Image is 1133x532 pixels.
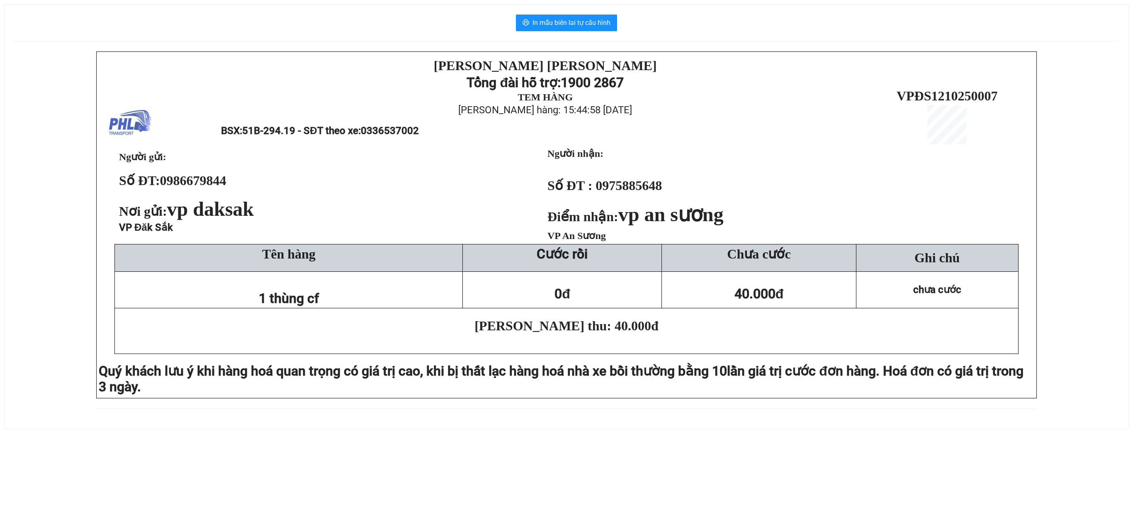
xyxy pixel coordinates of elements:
span: 0986679844 [160,173,226,188]
span: VP An Sương [547,230,606,241]
strong: Điểm nhận: [547,209,723,224]
strong: 1900 2867 [561,75,624,90]
span: 0đ [554,286,570,302]
span: VPĐS1210250007 [897,88,998,103]
span: BSX: [221,125,418,137]
strong: Tổng đài hỗ trợ: [467,75,561,90]
button: printerIn mẫu biên lai tự cấu hình [516,15,617,31]
span: Quý khách lưu ý khi hàng hoá quan trọng có giá trị cao, khi bị thất lạc hàng hoá nhà xe bồi thườn... [99,363,727,379]
span: [PERSON_NAME] hàng: 15:44:58 [DATE] [458,104,632,116]
span: Nơi gửi: [119,204,257,219]
strong: Cước rồi [537,246,588,262]
strong: [PERSON_NAME] [PERSON_NAME] [434,58,657,73]
span: Người gửi: [119,151,166,162]
span: Ghi chú [914,250,960,265]
span: vp an sương [618,203,724,225]
span: In mẫu biên lai tự cấu hình [532,17,610,28]
span: 0336537002 [361,125,419,137]
span: 40.000đ [734,286,784,302]
span: 0975885648 [596,178,662,193]
span: chưa cước [913,284,961,295]
strong: Người nhận: [547,148,603,159]
span: 1 thùng cf [259,290,319,306]
span: Tên hàng [262,246,316,261]
strong: Số ĐT: [119,173,226,188]
span: Chưa cước [727,246,790,261]
span: [PERSON_NAME] thu: 40.000đ [474,318,659,333]
span: printer [523,19,529,27]
span: lần giá trị cước đơn hàng. Hoá đơn có giá trị trong 3 ngày. [99,363,1024,395]
span: vp daksak [167,198,254,220]
span: VP Đăk Sắk [119,222,173,233]
span: 51B-294.19 - SĐT theo xe: [242,125,418,137]
strong: Số ĐT : [547,178,592,193]
img: logo [109,102,151,144]
strong: TEM HÀNG [518,92,573,102]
